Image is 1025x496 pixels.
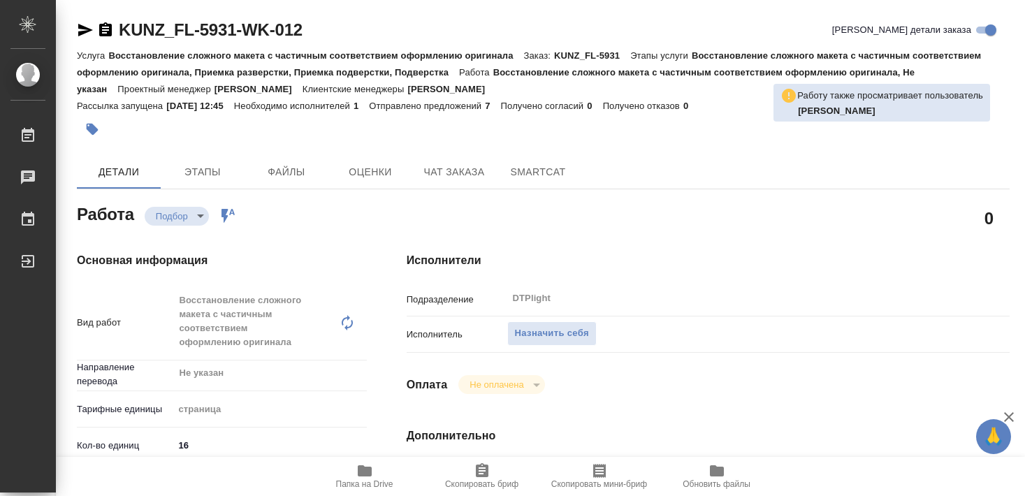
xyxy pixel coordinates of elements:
p: Восстановление сложного макета с частичным соответствием оформлению оригинала, Не указан [77,67,915,94]
span: Обновить файлы [683,479,750,489]
p: Направление перевода [77,360,173,388]
p: Кол-во единиц [77,439,173,453]
p: Работу также просматривает пользователь [797,89,983,103]
button: Папка на Drive [306,457,423,496]
p: [PERSON_NAME] [215,84,303,94]
h4: Оплата [407,377,448,393]
button: Подбор [152,210,192,222]
div: Подбор [458,375,544,394]
p: Исполнитель [407,328,507,342]
span: Оценки [337,163,404,181]
button: 🙏 [976,419,1011,454]
button: Обновить файлы [658,457,776,496]
p: Заказ: [524,50,554,61]
span: [PERSON_NAME] детали заказа [832,23,971,37]
div: Подбор [145,207,209,226]
span: Файлы [253,163,320,181]
h4: Дополнительно [407,428,1010,444]
h2: 0 [984,206,994,230]
p: Архипова Екатерина [798,104,983,118]
p: Восстановление сложного макета с частичным соответствием оформлению оригинала [108,50,523,61]
input: ✎ Введи что-нибудь [173,435,367,455]
h4: Исполнители [407,252,1010,269]
p: Вид работ [77,316,173,330]
p: Клиентские менеджеры [303,84,408,94]
p: Получено отказов [603,101,683,111]
button: Скопировать мини-бриф [541,457,658,496]
p: [DATE] 12:45 [166,101,234,111]
span: Папка на Drive [336,479,393,489]
p: 0 [587,101,602,111]
button: Скопировать ссылку для ЯМессенджера [77,22,94,38]
p: Рассылка запущена [77,101,166,111]
h4: Основная информация [77,252,351,269]
p: Этапы услуги [630,50,692,61]
p: 1 [354,101,369,111]
div: страница [173,397,367,421]
span: Детали [85,163,152,181]
h2: Работа [77,200,134,226]
b: [PERSON_NAME] [798,105,875,116]
span: SmartCat [504,163,572,181]
p: Получено согласий [501,101,588,111]
p: Услуга [77,50,108,61]
p: Необходимо исполнителей [234,101,354,111]
p: 7 [485,101,500,111]
button: Добавить тэг [77,114,108,145]
p: Проектный менеджер [117,84,214,94]
span: Этапы [169,163,236,181]
span: 🙏 [982,422,1005,451]
span: Чат заказа [421,163,488,181]
button: Не оплачена [465,379,528,391]
button: Скопировать бриф [423,457,541,496]
a: KUNZ_FL-5931-WK-012 [119,20,303,39]
span: Скопировать мини-бриф [551,479,647,489]
p: [PERSON_NAME] [407,84,495,94]
button: Назначить себя [507,321,597,346]
p: Работа [459,67,493,78]
span: Скопировать бриф [445,479,518,489]
p: Тарифные единицы [77,402,173,416]
p: 0 [683,101,699,111]
span: Назначить себя [515,326,589,342]
p: KUNZ_FL-5931 [554,50,630,61]
p: Отправлено предложений [369,101,485,111]
button: Скопировать ссылку [97,22,114,38]
p: Подразделение [407,293,507,307]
